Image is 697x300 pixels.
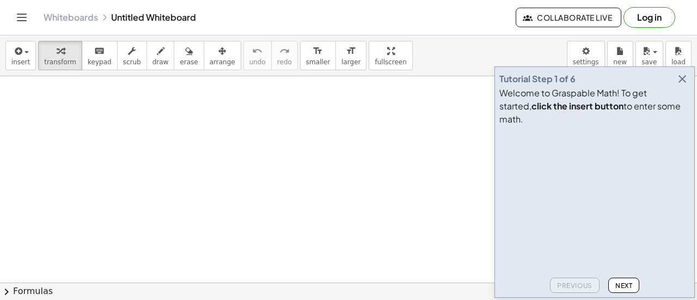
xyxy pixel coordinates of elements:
[313,45,323,58] i: format_size
[623,7,675,28] button: Log in
[277,58,292,66] span: redo
[271,41,298,70] button: redoredo
[204,41,241,70] button: arrange
[375,58,406,66] span: fullscreen
[13,9,30,26] button: Toggle navigation
[635,41,663,70] button: save
[123,58,141,66] span: scrub
[615,281,632,290] span: Next
[249,58,266,66] span: undo
[671,58,686,66] span: load
[665,41,692,70] button: load
[174,41,204,70] button: erase
[608,278,639,293] button: Next
[117,41,147,70] button: scrub
[11,58,30,66] span: insert
[567,41,605,70] button: settings
[5,41,36,70] button: insert
[525,13,612,22] span: Collaborate Live
[210,58,235,66] span: arrange
[44,58,76,66] span: transform
[341,58,360,66] span: larger
[243,41,272,70] button: undoundo
[369,41,412,70] button: fullscreen
[180,58,198,66] span: erase
[613,58,627,66] span: new
[641,58,657,66] span: save
[335,41,366,70] button: format_sizelarger
[252,45,262,58] i: undo
[499,72,576,85] div: Tutorial Step 1 of 6
[82,41,118,70] button: keyboardkeypad
[152,58,169,66] span: draw
[146,41,175,70] button: draw
[516,8,621,27] button: Collaborate Live
[94,45,105,58] i: keyboard
[44,12,98,23] a: Whiteboards
[499,87,690,126] div: Welcome to Graspable Math! To get started, to enter some math.
[346,45,356,58] i: format_size
[306,58,330,66] span: smaller
[88,58,112,66] span: keypad
[279,45,290,58] i: redo
[300,41,336,70] button: format_sizesmaller
[38,41,82,70] button: transform
[607,41,633,70] button: new
[573,58,599,66] span: settings
[531,100,623,112] b: click the insert button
